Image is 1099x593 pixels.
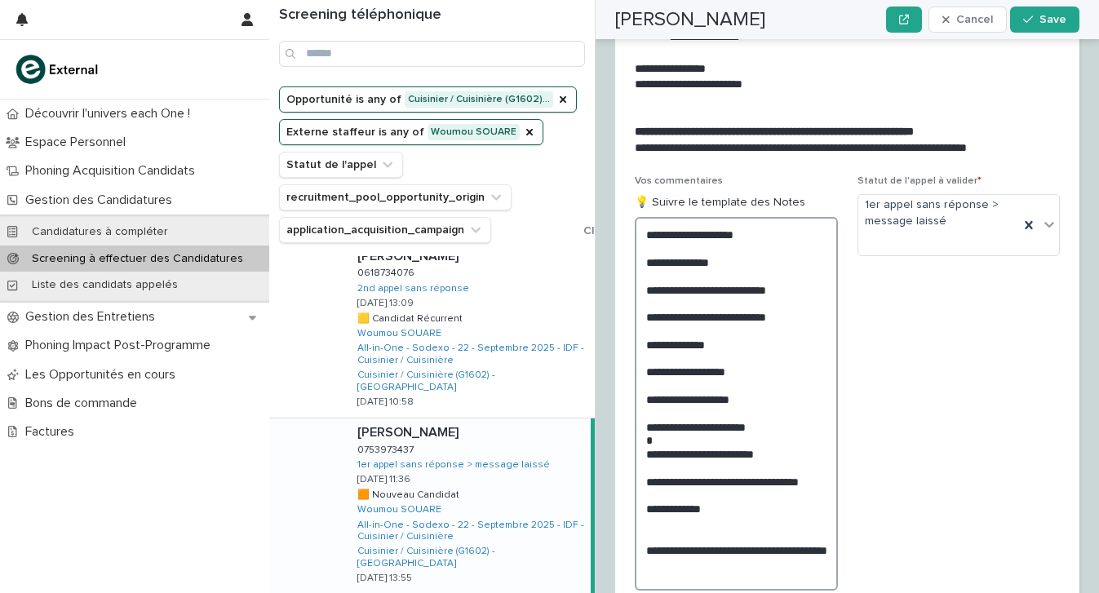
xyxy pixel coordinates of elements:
span: Vos commentaires [635,176,723,186]
p: [PERSON_NAME] [357,422,462,440]
p: 🟨 Candidat Récurrent [357,310,466,325]
p: [DATE] 11:36 [357,474,410,485]
p: Phoning Impact Post-Programme [19,338,224,353]
a: All-in-One - Sodexo - 22 - Septembre 2025 - IDF - Cuisinier / Cuisinière [357,520,584,543]
span: Cancel [956,14,993,25]
p: 0618734076 [357,264,418,279]
button: application_acquisition_campaign [279,217,491,243]
p: 💡 Suivre le template des Notes [635,194,838,211]
p: [DATE] 13:09 [357,298,414,309]
a: [PERSON_NAME][PERSON_NAME] 06187340760618734076 2nd appel sans réponse [DATE] 13:09🟨 Candidat Réc... [269,242,595,418]
a: 1er appel sans réponse > message laissé [357,459,550,471]
span: Save [1039,14,1066,25]
button: Save [1010,7,1079,33]
a: Woumou SOUARE [357,328,441,339]
span: Clear all filters [583,225,661,237]
p: Découvrir l'univers each One ! [19,106,203,122]
button: Statut de l'appel [279,152,403,178]
a: 2nd appel sans réponse [357,283,469,294]
p: Candidatures à compléter [19,225,181,239]
a: Cuisinier / Cuisinière (G1602) - [GEOGRAPHIC_DATA] [357,370,588,393]
h1: Screening téléphonique [279,7,585,24]
p: Gestion des Entretiens [19,309,168,325]
button: recruitment_pool_opportunity_origin [279,184,512,210]
p: 0753973437 [357,441,417,456]
button: Opportunité [279,86,577,113]
input: Search [279,41,585,67]
p: 🟧 Nouveau Candidat [357,486,463,501]
p: Les Opportunités en cours [19,367,188,383]
p: [DATE] 10:58 [357,396,414,408]
p: Factures [19,424,87,440]
p: Screening à effectuer des Candidatures [19,252,256,266]
a: Woumou SOUARE [357,504,441,516]
p: Phoning Acquisition Candidats [19,163,208,179]
button: Externe staffeur [279,119,543,145]
p: Bons de commande [19,396,150,411]
span: Statut de l'appel à valider [857,176,982,186]
a: Cuisinier / Cuisinière (G1602) - [GEOGRAPHIC_DATA] [357,546,584,569]
p: [PERSON_NAME] [357,246,462,264]
p: Espace Personnel [19,135,139,150]
p: Gestion des Candidatures [19,193,185,208]
span: 1er appel sans réponse > message laissé [865,197,1013,231]
p: Liste des candidats appelés [19,278,191,292]
a: All-in-One - Sodexo - 22 - Septembre 2025 - IDF - Cuisinier / Cuisinière [357,343,588,366]
img: bc51vvfgR2QLHU84CWIQ [13,53,103,86]
button: Clear all filters [577,219,661,243]
p: [DATE] 13:55 [357,573,412,584]
button: Cancel [928,7,1007,33]
h2: [PERSON_NAME] [615,8,765,32]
